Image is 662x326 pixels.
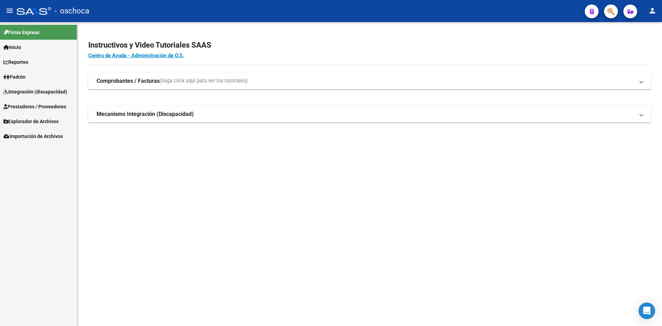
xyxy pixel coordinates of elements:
span: Inicio [3,43,21,51]
mat-icon: person [648,7,656,15]
span: Reportes [3,58,28,66]
span: Importación de Archivos [3,132,63,140]
div: Open Intercom Messenger [639,303,655,319]
strong: Mecanismo Integración (Discapacidad) [97,110,194,118]
span: - oschoca [54,3,89,19]
span: Explorador de Archivos [3,118,59,125]
strong: Comprobantes / Facturas [97,77,160,85]
span: Padrón [3,73,26,81]
mat-icon: menu [6,7,14,15]
a: Centro de Ayuda - Administración de O.S. [88,52,184,59]
h2: Instructivos y Video Tutoriales SAAS [88,39,651,52]
span: Firma Express [3,29,39,36]
mat-expansion-panel-header: Mecanismo Integración (Discapacidad) [88,106,651,122]
span: Integración (discapacidad) [3,88,67,96]
span: Prestadores / Proveedores [3,103,66,110]
mat-expansion-panel-header: Comprobantes / Facturas(haga click aquí para ver los tutoriales) [88,73,651,89]
span: (haga click aquí para ver los tutoriales) [160,77,248,85]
